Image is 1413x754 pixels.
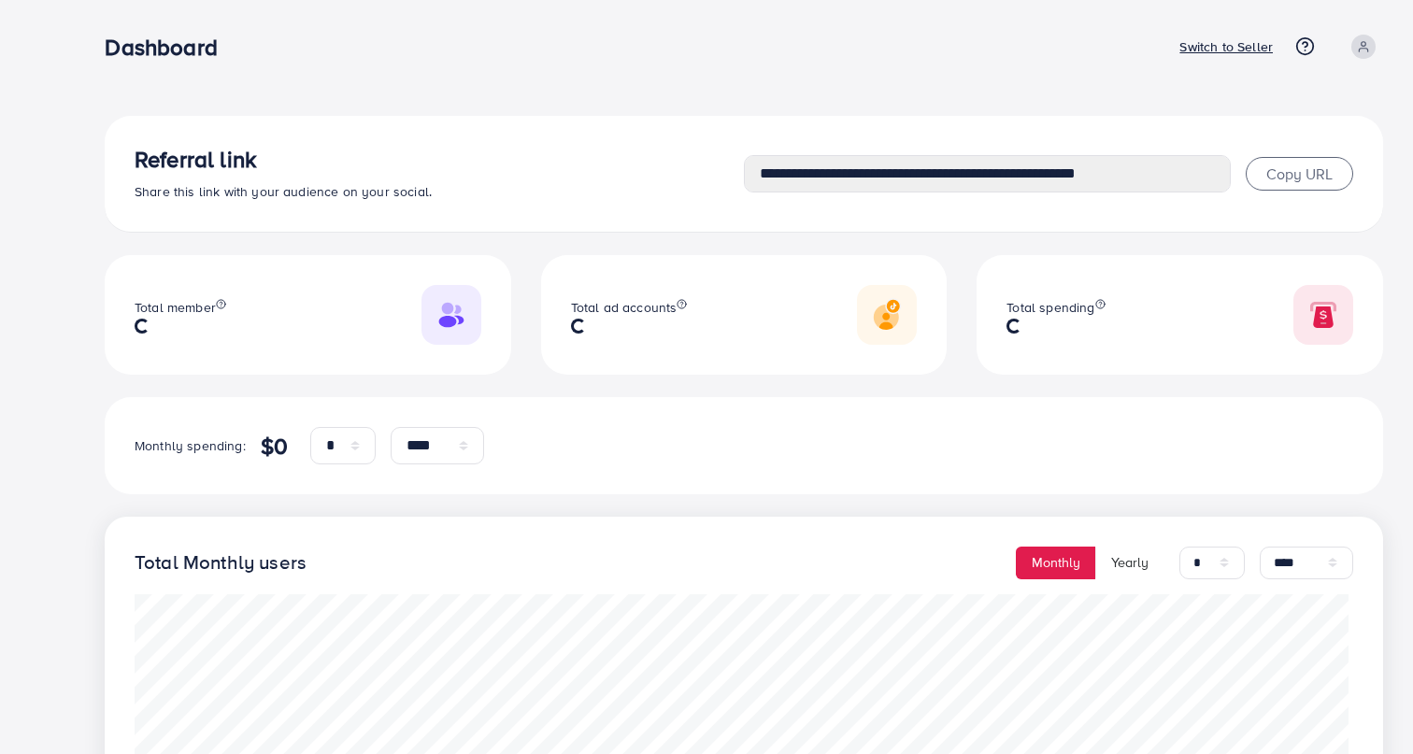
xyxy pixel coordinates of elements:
span: Total ad accounts [571,298,678,317]
h4: Total Monthly users [135,551,307,575]
img: Responsive image [857,285,917,345]
button: Yearly [1095,547,1164,579]
p: Monthly spending: [135,434,246,457]
p: Switch to Seller [1179,36,1273,58]
span: Share this link with your audience on your social. [135,182,432,201]
button: Monthly [1016,547,1096,579]
span: Copy URL [1266,164,1333,184]
h4: $0 [261,433,288,460]
h3: Referral link [135,146,744,173]
span: Total member [135,298,216,317]
span: Total spending [1006,298,1094,317]
h3: Dashboard [105,34,232,61]
img: Responsive image [421,285,481,345]
img: Responsive image [1293,285,1353,345]
button: Copy URL [1246,157,1353,191]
